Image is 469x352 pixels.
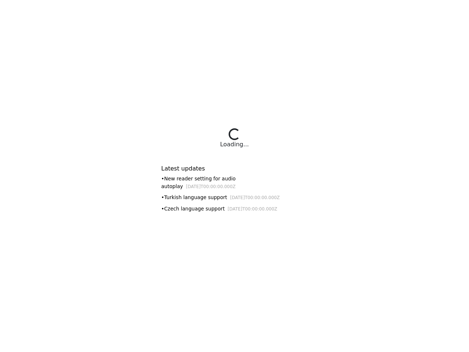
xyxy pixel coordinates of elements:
div: • Turkish language support [161,194,308,201]
div: • New reader setting for audio autoplay [161,175,308,190]
div: Loading... [220,140,249,149]
div: • Czech language support [161,205,308,213]
h6: Latest updates [161,165,308,172]
small: [DATE]T00:00:00.000Z [186,184,236,189]
small: [DATE]T00:00:00.000Z [230,195,280,200]
small: [DATE]T00:00:00.000Z [228,206,277,212]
